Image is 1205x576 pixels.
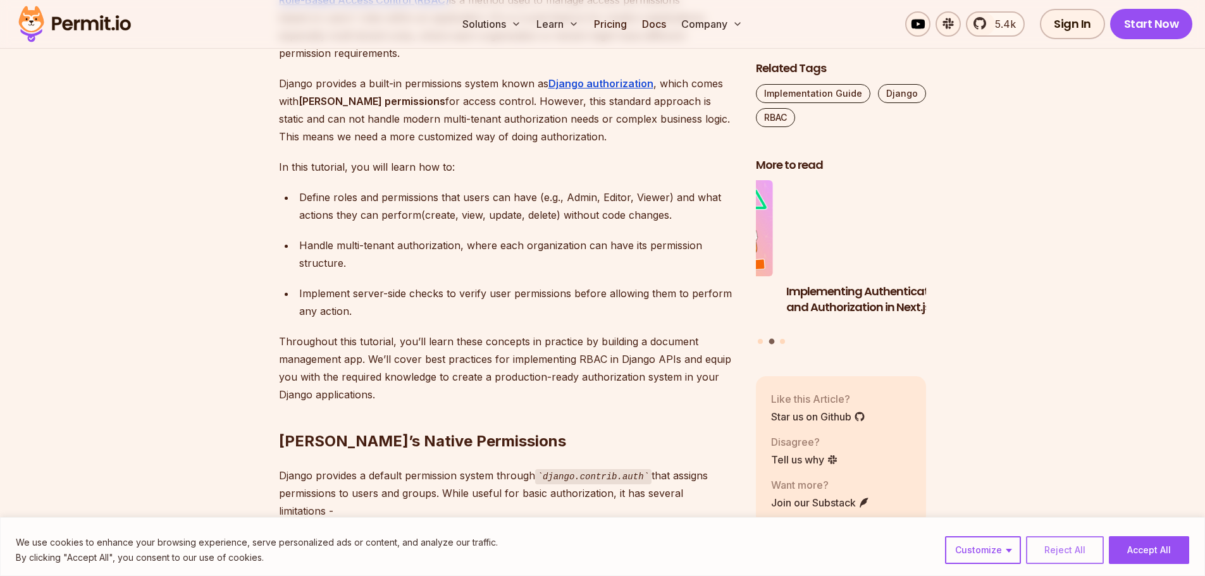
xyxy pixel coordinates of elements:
[535,469,652,484] code: django.contrib.auth
[758,339,763,344] button: Go to slide 1
[756,181,927,346] div: Posts
[279,333,736,403] p: Throughout this tutorial, you’ll learn these concepts in practice by building a document manageme...
[299,236,736,272] div: Handle multi-tenant authorization, where each organization can have its permission structure.
[16,535,498,550] p: We use cookies to enhance your browsing experience, serve personalized ads or content, and analyz...
[457,11,526,37] button: Solutions
[786,284,957,316] h3: Implementing Authentication and Authorization in Next.js
[279,158,736,176] p: In this tutorial, you will learn how to:
[279,75,736,145] p: Django provides a built-in permissions system known as , which comes with for access control. How...
[602,181,773,331] li: 1 of 3
[771,434,838,450] p: Disagree?
[279,381,736,451] h2: [PERSON_NAME]’s Native Permissions
[1109,536,1189,564] button: Accept All
[878,84,926,103] a: Django
[299,95,445,107] strong: [PERSON_NAME] permissions
[771,452,838,467] a: Tell us why
[279,467,736,520] p: Django provides a default permission system through that assigns permissions to users and groups....
[756,84,870,103] a: Implementation Guide
[786,181,957,331] a: Implementing Authentication and Authorization in Next.jsImplementing Authentication and Authoriza...
[756,108,795,127] a: RBAC
[602,284,773,316] h3: Implementing Multi-Tenant RBAC in Nuxt.js
[771,477,870,493] p: Want more?
[966,11,1025,37] a: 5.4k
[548,77,653,90] a: Django authorization
[769,339,774,345] button: Go to slide 2
[589,11,632,37] a: Pricing
[756,157,927,173] h2: More to read
[531,11,584,37] button: Learn
[637,11,671,37] a: Docs
[1040,9,1105,39] a: Sign In
[945,536,1021,564] button: Customize
[13,3,137,46] img: Permit logo
[1110,9,1193,39] a: Start Now
[756,61,927,77] h2: Related Tags
[786,181,957,331] li: 2 of 3
[16,550,498,565] p: By clicking "Accept All", you consent to our use of cookies.
[676,11,748,37] button: Company
[987,16,1016,32] span: 5.4k
[771,409,865,424] a: Star us on Github
[299,285,736,320] div: Implement server-side checks to verify user permissions before allowing them to perform any action.
[299,188,736,224] div: Define roles and permissions that users can have (e.g., Admin, Editor, Viewer) and what actions t...
[771,391,865,407] p: Like this Article?
[786,181,957,277] img: Implementing Authentication and Authorization in Next.js
[1026,536,1104,564] button: Reject All
[771,495,870,510] a: Join our Substack
[780,339,785,344] button: Go to slide 3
